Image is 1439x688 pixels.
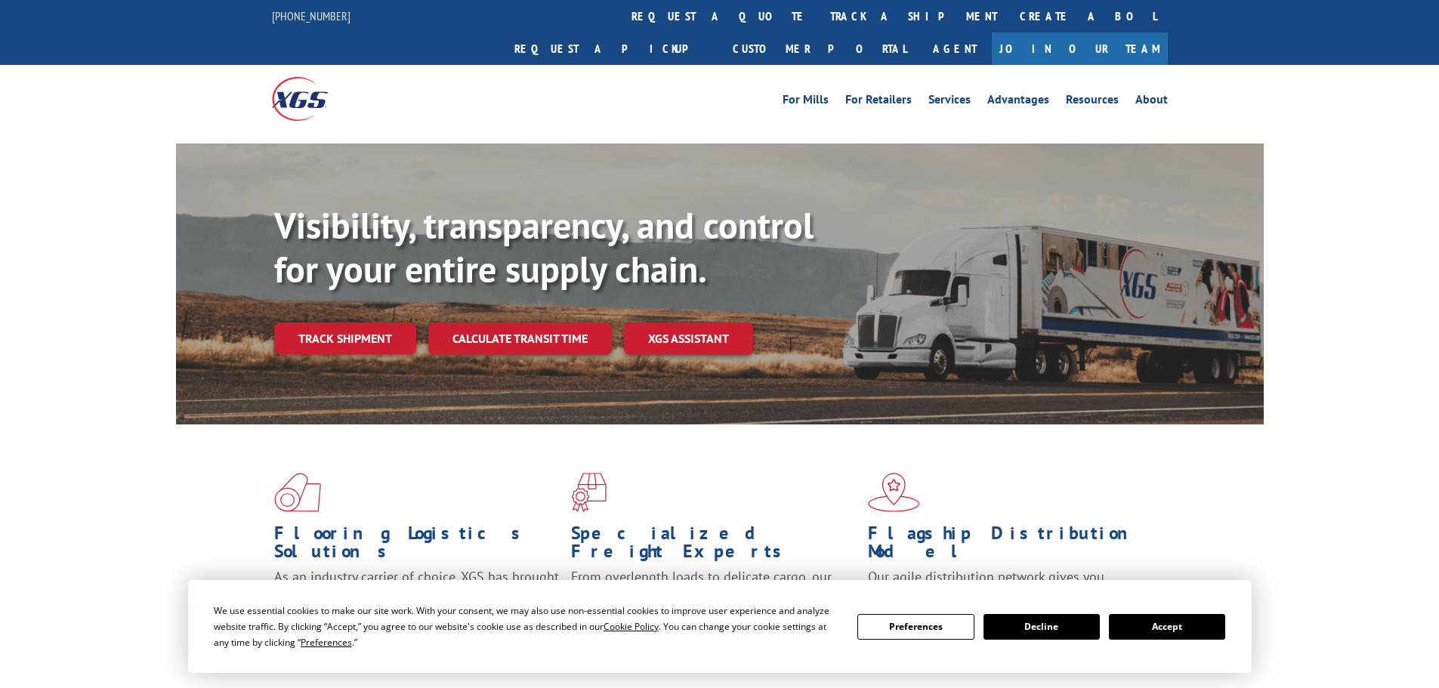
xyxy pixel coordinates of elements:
[274,568,559,622] span: As an industry carrier of choice, XGS has brought innovation and dedication to flooring logistics...
[274,322,416,354] a: Track shipment
[214,603,839,650] div: We use essential cookies to make our site work. With your consent, we may also use non-essential ...
[274,202,814,292] b: Visibility, transparency, and control for your entire supply chain.
[1135,94,1168,110] a: About
[624,322,753,355] a: XGS ASSISTANT
[272,8,350,23] a: [PHONE_NUMBER]
[992,32,1168,65] a: Join Our Team
[984,614,1100,640] button: Decline
[1066,94,1119,110] a: Resources
[571,568,857,635] p: From overlength loads to delicate cargo, our experienced staff knows the best way to move your fr...
[928,94,971,110] a: Services
[987,94,1049,110] a: Advantages
[868,473,920,512] img: xgs-icon-flagship-distribution-model-red
[1109,614,1225,640] button: Accept
[868,524,1153,568] h1: Flagship Distribution Model
[428,322,612,355] a: Calculate transit time
[571,524,857,568] h1: Specialized Freight Experts
[571,473,607,512] img: xgs-icon-focused-on-flooring-red
[845,94,912,110] a: For Retailers
[188,580,1252,673] div: Cookie Consent Prompt
[274,524,560,568] h1: Flooring Logistics Solutions
[721,32,918,65] a: Customer Portal
[868,568,1146,603] span: Our agile distribution network gives you nationwide inventory management on demand.
[783,94,829,110] a: For Mills
[857,614,974,640] button: Preferences
[274,473,321,512] img: xgs-icon-total-supply-chain-intelligence-red
[604,620,659,633] span: Cookie Policy
[918,32,992,65] a: Agent
[301,636,352,649] span: Preferences
[503,32,721,65] a: Request a pickup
